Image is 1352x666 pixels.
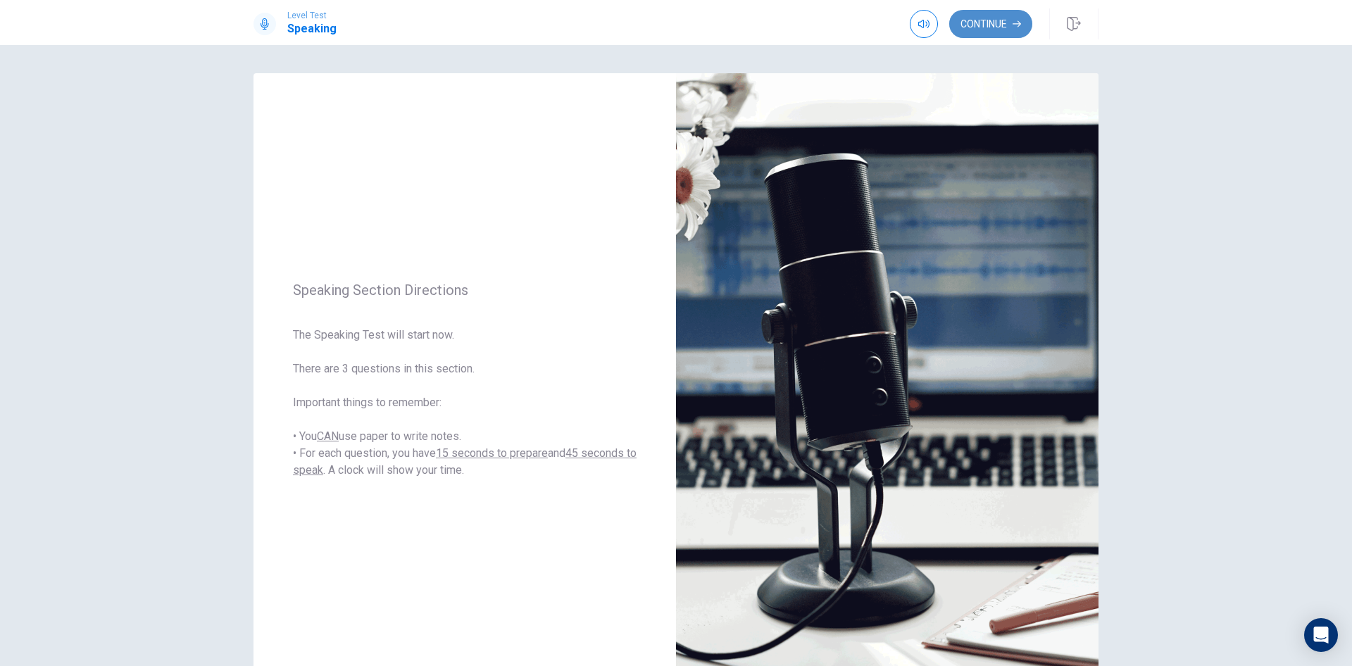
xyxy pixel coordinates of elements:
[436,446,548,460] u: 15 seconds to prepare
[1304,618,1338,652] div: Open Intercom Messenger
[287,20,337,37] h1: Speaking
[949,10,1032,38] button: Continue
[293,282,637,299] span: Speaking Section Directions
[293,327,637,479] span: The Speaking Test will start now. There are 3 questions in this section. Important things to reme...
[317,429,339,443] u: CAN
[287,11,337,20] span: Level Test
